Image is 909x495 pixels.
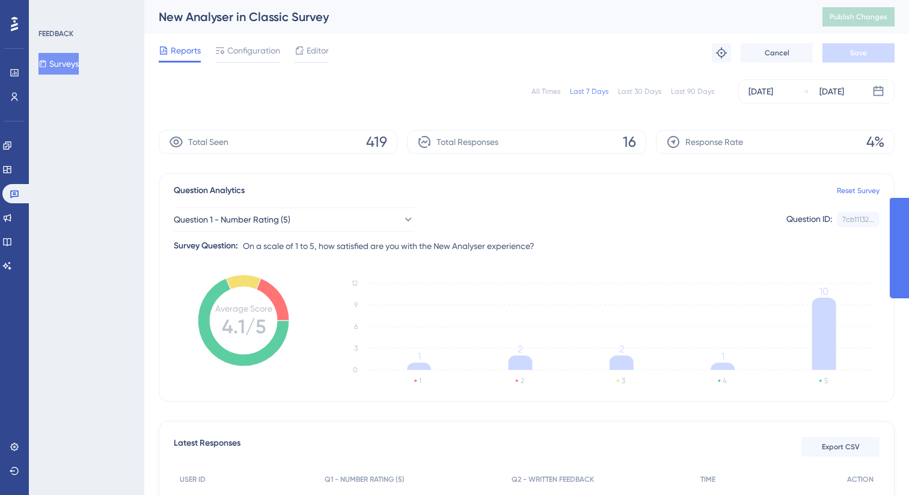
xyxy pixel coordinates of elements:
span: On a scale of 1 to 5, how satisfied are you with the New Analyser experience? [243,239,534,253]
span: 16 [623,132,636,152]
div: [DATE] [819,84,844,99]
div: FEEDBACK [38,29,73,38]
span: Export CSV [822,442,860,452]
button: Publish Changes [822,7,895,26]
tspan: 10 [819,286,828,297]
span: Latest Responses [174,436,240,458]
text: 4 [723,377,727,385]
span: Configuration [227,43,280,58]
a: Reset Survey [837,186,880,195]
text: 5 [824,377,828,385]
button: Export CSV [801,437,880,457]
tspan: 6 [354,322,358,331]
tspan: 0 [353,366,358,374]
text: 2 [521,377,524,385]
tspan: Average Score [215,304,272,313]
span: Editor [307,43,329,58]
tspan: 1 [418,351,421,362]
span: 4% [866,132,884,152]
text: 1 [419,377,421,385]
span: Total Seen [188,135,228,149]
div: Last 30 Days [618,87,661,96]
div: Last 90 Days [671,87,714,96]
div: New Analyser in Classic Survey [159,8,792,25]
div: Last 7 Days [570,87,608,96]
button: Cancel [741,43,813,63]
button: Surveys [38,53,79,75]
tspan: 2 [619,343,624,355]
tspan: 4.1/5 [222,315,266,338]
tspan: 2 [518,343,522,355]
tspan: 3 [354,344,358,352]
span: Question Analytics [174,183,245,198]
button: Question 1 - Number Rating (5) [174,208,414,232]
div: 7cb11132... [842,215,874,224]
text: 3 [622,377,625,385]
span: Total Responses [436,135,498,149]
span: 419 [366,132,387,152]
div: [DATE] [748,84,773,99]
span: Cancel [765,48,789,58]
span: Response Rate [685,135,743,149]
span: Q1 - NUMBER RATING (5) [325,475,405,484]
span: Reports [171,43,201,58]
div: Survey Question: [174,239,238,253]
div: Question ID: [786,212,832,227]
iframe: UserGuiding AI Assistant Launcher [858,447,895,484]
span: ACTION [847,475,874,484]
span: Question 1 - Number Rating (5) [174,212,290,227]
span: Publish Changes [830,12,887,22]
span: Save [850,48,867,58]
div: All Times [531,87,560,96]
button: Save [822,43,895,63]
tspan: 9 [354,301,358,309]
span: USER ID [180,475,206,484]
tspan: 12 [352,279,358,287]
span: Q2 - WRITTEN FEEDBACK [512,475,594,484]
span: TIME [700,475,715,484]
tspan: 1 [721,351,724,362]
